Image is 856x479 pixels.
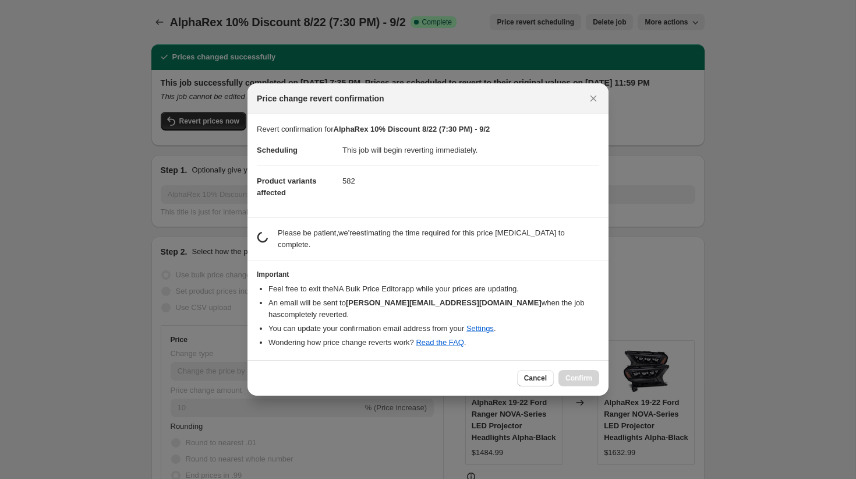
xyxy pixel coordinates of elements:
p: Please be patient, we're estimating the time required for this price [MEDICAL_DATA] to complete. [278,227,599,251]
span: Price change revert confirmation [257,93,384,104]
a: Settings [466,324,494,333]
button: Cancel [517,370,554,386]
li: Feel free to exit the NA Bulk Price Editor app while your prices are updating. [268,283,599,295]
b: [PERSON_NAME][EMAIL_ADDRESS][DOMAIN_NAME] [346,298,542,307]
button: Close [585,90,602,107]
p: Revert confirmation for [257,124,599,135]
li: Wondering how price change reverts work? . [268,337,599,348]
dd: This job will begin reverting immediately. [342,135,599,165]
li: An email will be sent to when the job has completely reverted . [268,297,599,320]
a: Read the FAQ [416,338,464,347]
span: Scheduling [257,146,298,154]
b: AlphaRex 10% Discount 8/22 (7:30 PM) - 9/2 [334,125,490,133]
li: You can update your confirmation email address from your . [268,323,599,334]
span: Product variants affected [257,177,317,197]
h3: Important [257,270,599,279]
span: Cancel [524,374,547,383]
dd: 582 [342,165,599,196]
